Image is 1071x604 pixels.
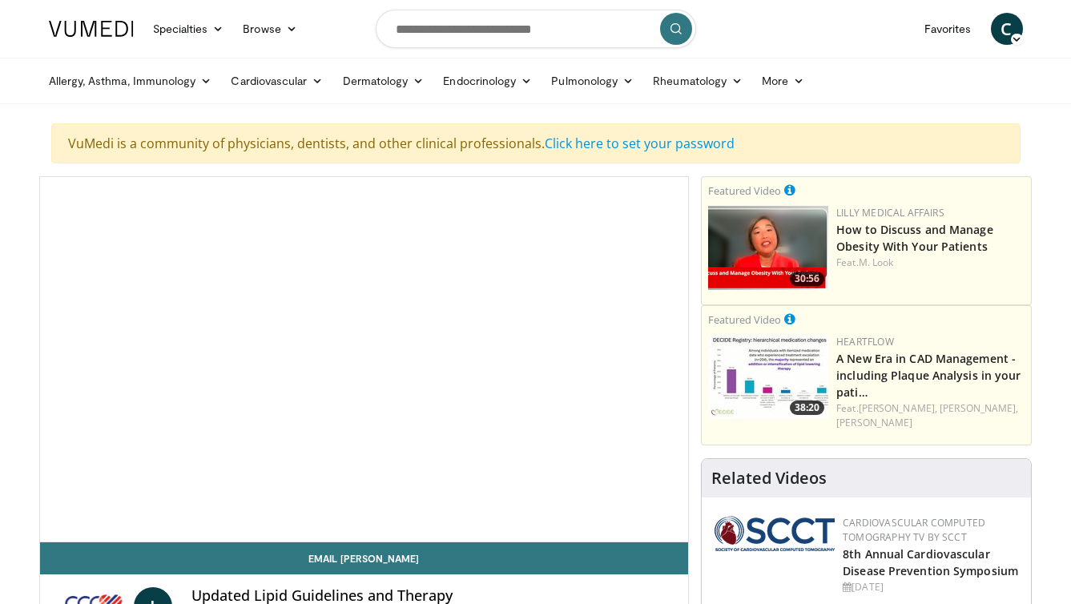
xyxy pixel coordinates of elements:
span: 38:20 [790,401,824,415]
a: Specialties [143,13,234,45]
a: Dermatology [333,65,434,97]
input: Search topics, interventions [376,10,696,48]
a: A New Era in CAD Management - including Plaque Analysis in your pati… [836,351,1021,400]
a: Allergy, Asthma, Immunology [39,65,222,97]
a: [PERSON_NAME], [940,401,1018,415]
a: C [991,13,1023,45]
div: Feat. [836,256,1025,270]
small: Featured Video [708,183,781,198]
img: c98a6a29-1ea0-4bd5-8cf5-4d1e188984a7.png.150x105_q85_crop-smart_upscale.png [708,206,828,290]
a: Email [PERSON_NAME] [40,542,689,574]
a: Endocrinology [433,65,542,97]
a: More [752,65,814,97]
a: Cardiovascular [221,65,332,97]
a: 30:56 [708,206,828,290]
h4: Related Videos [711,469,827,488]
img: 51a70120-4f25-49cc-93a4-67582377e75f.png.150x105_q85_autocrop_double_scale_upscale_version-0.2.png [715,516,835,551]
video-js: Video Player [40,177,689,542]
a: Heartflow [836,335,894,348]
a: Cardiovascular Computed Tomography TV by SCCT [843,516,985,544]
img: VuMedi Logo [49,21,134,37]
span: 30:56 [790,272,824,286]
a: 8th Annual Cardiovascular Disease Prevention Symposium [843,546,1018,578]
a: M. Look [859,256,894,269]
a: Rheumatology [643,65,752,97]
a: Favorites [915,13,981,45]
a: Pulmonology [542,65,643,97]
div: Feat. [836,401,1025,430]
a: [PERSON_NAME], [859,401,937,415]
div: VuMedi is a community of physicians, dentists, and other clinical professionals. [51,123,1021,163]
div: [DATE] [843,580,1018,594]
a: 38:20 [708,335,828,419]
img: 738d0e2d-290f-4d89-8861-908fb8b721dc.150x105_q85_crop-smart_upscale.jpg [708,335,828,419]
a: Browse [233,13,307,45]
a: Click here to set your password [545,135,735,152]
a: How to Discuss and Manage Obesity With Your Patients [836,222,993,254]
small: Featured Video [708,312,781,327]
a: [PERSON_NAME] [836,416,912,429]
a: Lilly Medical Affairs [836,206,944,219]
